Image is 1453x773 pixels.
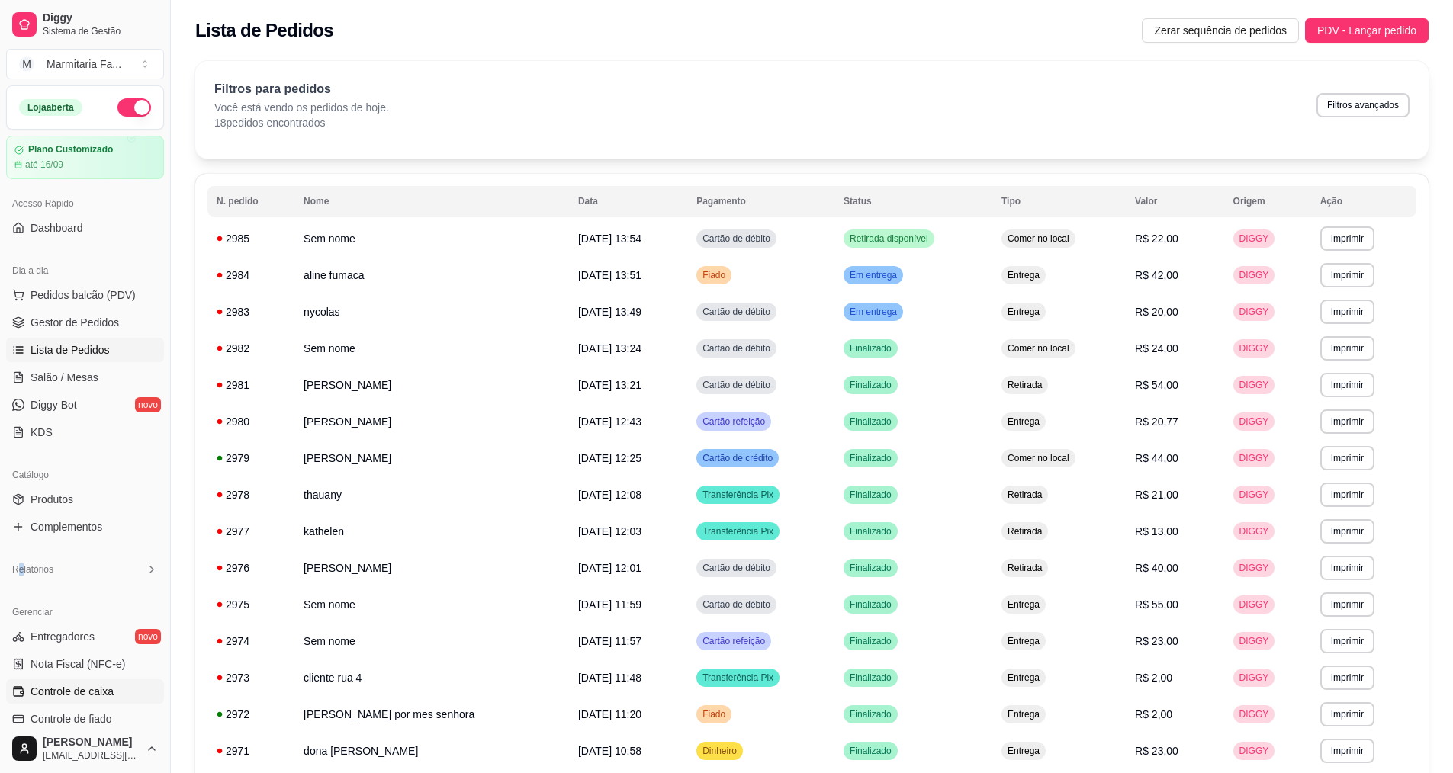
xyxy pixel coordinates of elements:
[1005,562,1045,574] span: Retirada
[1236,672,1272,684] span: DIGGY
[1005,379,1045,391] span: Retirada
[699,415,768,428] span: Cartão refeição
[699,306,773,318] span: Cartão de débito
[1320,483,1374,507] button: Imprimir
[217,377,285,393] div: 2981
[217,743,285,759] div: 2971
[6,600,164,624] div: Gerenciar
[217,451,285,466] div: 2979
[214,115,389,130] p: 18 pedidos encontrados
[1135,379,1178,391] span: R$ 54,00
[1142,18,1299,43] button: Zerar sequência de pedidos
[1320,263,1374,287] button: Imprimir
[699,452,776,464] span: Cartão de crédito
[687,186,834,217] th: Pagamento
[294,550,569,586] td: [PERSON_NAME]
[217,597,285,612] div: 2975
[1305,18,1429,43] button: PDV - Lançar pedido
[847,525,895,537] span: Finalizado
[6,191,164,216] div: Acesso Rápido
[578,708,641,720] span: [DATE] 11:20
[847,489,895,501] span: Finalizado
[294,476,569,513] td: thauany
[6,624,164,649] a: Entregadoresnovo
[578,489,641,501] span: [DATE] 12:08
[43,25,158,37] span: Sistema de Gestão
[195,18,333,43] h2: Lista de Pedidos
[6,283,164,307] button: Pedidos balcão (PDV)
[1005,489,1045,501] span: Retirada
[6,136,164,179] a: Plano Customizadoaté 16/09
[294,696,569,733] td: [PERSON_NAME] por mes senhora
[6,487,164,512] a: Produtos
[1236,306,1272,318] span: DIGGY
[847,452,895,464] span: Finalizado
[31,656,125,672] span: Nota Fiscal (NFC-e)
[31,684,114,699] span: Controle de caixa
[1320,702,1374,726] button: Imprimir
[31,519,102,534] span: Complementos
[847,745,895,757] span: Finalizado
[578,452,641,464] span: [DATE] 12:25
[1236,708,1272,720] span: DIGGY
[294,257,569,293] td: aline fumaca
[1236,342,1272,354] span: DIGGY
[699,379,773,391] span: Cartão de débito
[31,370,98,385] span: Salão / Mesas
[12,563,53,576] span: Relatórios
[699,598,773,611] span: Cartão de débito
[6,463,164,487] div: Catálogo
[294,367,569,403] td: [PERSON_NAME]
[578,672,641,684] span: [DATE] 11:48
[699,708,728,720] span: Fiado
[1224,186,1311,217] th: Origem
[6,679,164,704] a: Controle de caixa
[1005,672,1043,684] span: Entrega
[1005,269,1043,281] span: Entrega
[992,186,1126,217] th: Tipo
[699,635,768,647] span: Cartão refeição
[699,745,740,757] span: Dinheiro
[699,672,776,684] span: Transferência Pix
[31,315,119,330] span: Gestor de Pedidos
[1135,306,1178,318] span: R$ 20,00
[1135,525,1178,537] span: R$ 13,00
[6,707,164,731] a: Controle de fiado
[1236,525,1272,537] span: DIGGY
[578,525,641,537] span: [DATE] 12:03
[1135,452,1178,464] span: R$ 44,00
[1236,452,1272,464] span: DIGGY
[578,233,641,245] span: [DATE] 13:54
[217,707,285,722] div: 2972
[217,633,285,649] div: 2974
[578,598,641,611] span: [DATE] 11:59
[1236,233,1272,245] span: DIGGY
[1317,22,1416,39] span: PDV - Lançar pedido
[294,586,569,623] td: Sem nome
[1005,306,1043,318] span: Entrega
[1135,269,1178,281] span: R$ 42,00
[578,342,641,354] span: [DATE] 13:24
[578,635,641,647] span: [DATE] 11:57
[1005,342,1072,354] span: Comer no local
[847,562,895,574] span: Finalizado
[294,623,569,659] td: Sem nome
[217,304,285,319] div: 2983
[31,342,110,358] span: Lista de Pedidos
[25,159,63,171] article: até 16/09
[31,629,95,644] span: Entregadores
[1320,336,1374,361] button: Imprimir
[699,233,773,245] span: Cartão de débito
[6,49,164,79] button: Select a team
[43,11,158,25] span: Diggy
[217,524,285,539] div: 2977
[699,342,773,354] span: Cartão de débito
[217,560,285,576] div: 2976
[43,736,140,749] span: [PERSON_NAME]
[1236,745,1272,757] span: DIGGY
[47,56,121,72] div: Marmitaria Fa ...
[578,306,641,318] span: [DATE] 13:49
[19,99,82,116] div: Loja aberta
[847,708,895,720] span: Finalizado
[1135,415,1178,428] span: R$ 20,77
